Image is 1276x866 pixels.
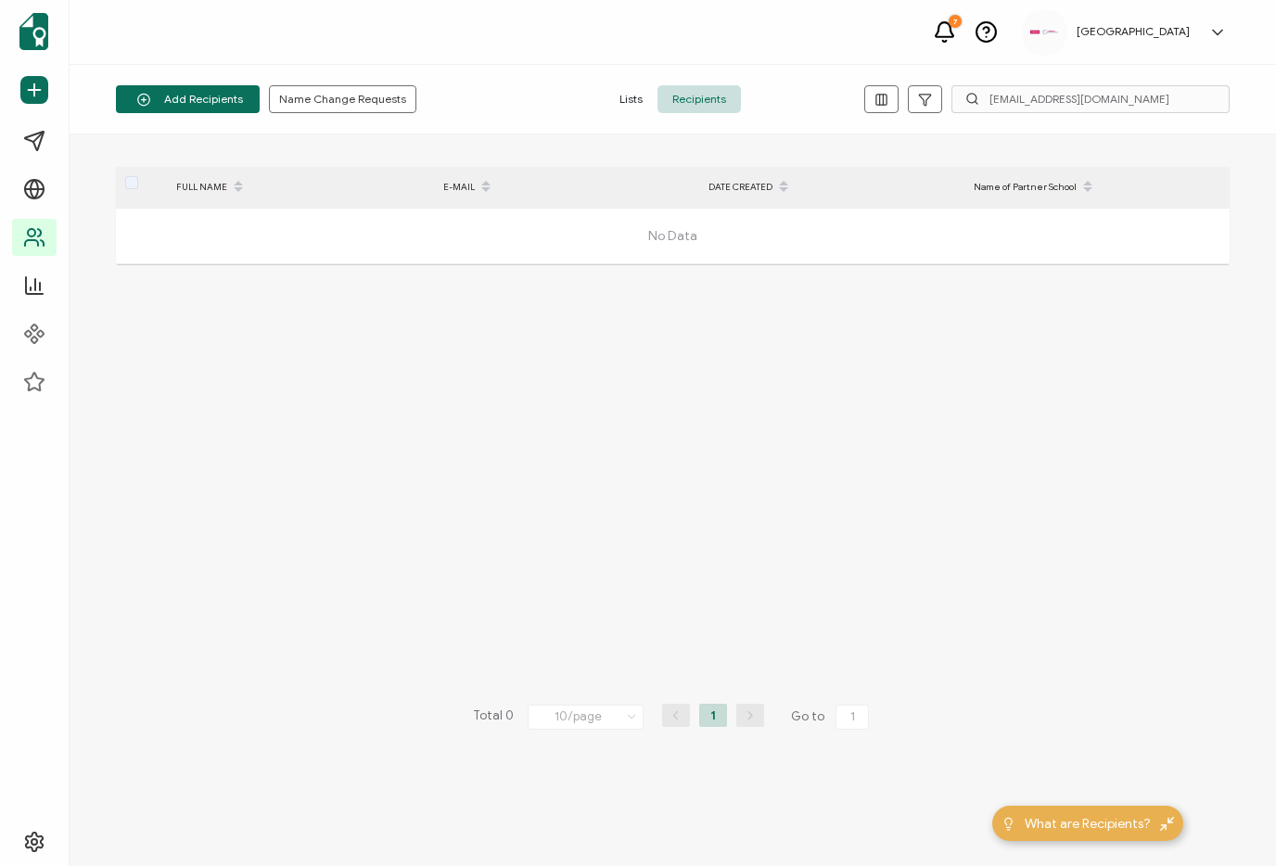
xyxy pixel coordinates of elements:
[1030,30,1058,34] img: 534be6bd-3ab8-4108-9ccc-40d3e97e413d.png
[116,85,260,113] button: Add Recipients
[951,85,1230,113] input: Search
[964,172,1230,203] div: Name of Partner School
[605,85,657,113] span: Lists
[279,94,406,105] span: Name Change Requests
[699,172,964,203] div: DATE CREATED
[269,85,416,113] button: Name Change Requests
[473,704,514,730] span: Total 0
[167,172,434,203] div: FULL NAME
[1077,25,1190,38] h5: [GEOGRAPHIC_DATA]
[19,13,48,50] img: sertifier-logomark-colored.svg
[528,705,644,730] input: Select
[699,704,727,727] li: 1
[949,15,962,28] div: 7
[434,172,699,203] div: E-MAIL
[394,209,951,264] span: No Data
[657,85,741,113] span: Recipients
[1183,777,1276,866] iframe: Chat Widget
[1160,817,1174,831] img: minimize-icon.svg
[1025,814,1151,834] span: What are Recipients?
[791,704,873,730] span: Go to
